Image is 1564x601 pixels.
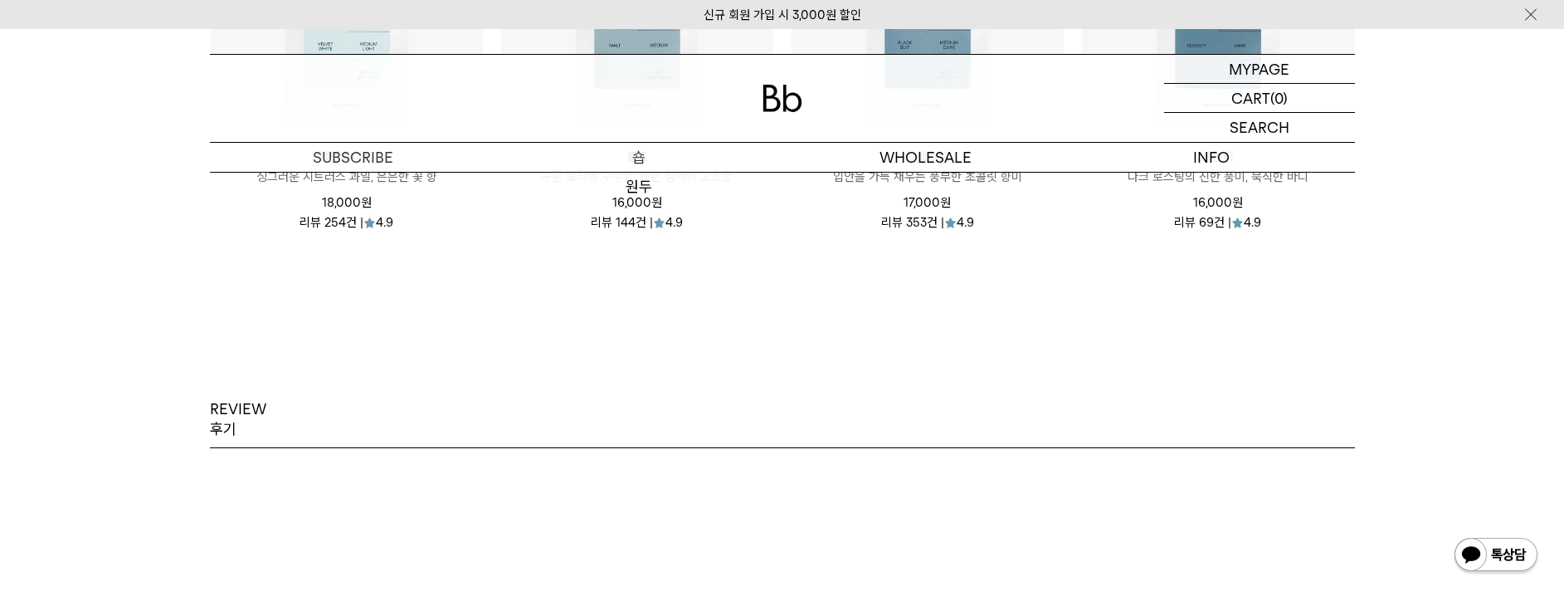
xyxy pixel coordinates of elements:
[1164,55,1355,84] a: MYPAGE
[591,213,683,229] div: 리뷰 144건 | 4.9
[210,143,496,172] a: SUBSCRIBE
[612,195,662,210] span: 16,000
[361,195,372,210] span: 원
[763,85,802,112] img: 로고
[496,143,782,172] a: 숍
[322,195,372,210] span: 18,000
[1231,84,1270,112] p: CART
[1270,84,1288,112] p: (0)
[1229,55,1289,83] p: MYPAGE
[940,195,951,210] span: 원
[1174,213,1261,229] div: 리뷰 69건 | 4.9
[792,167,1064,187] p: 입안을 가득 채우는 풍부한 초콜릿 향미
[1069,143,1355,172] p: INFO
[782,143,1069,172] p: WHOLESALE
[651,195,662,210] span: 원
[300,213,393,229] div: 리뷰 254건 | 4.9
[496,173,782,201] a: 원두
[1453,536,1539,576] img: 카카오톡 채널 1:1 채팅 버튼
[1082,167,1354,187] p: 다크 로스팅의 진한 풍미, 묵직한 바디
[210,399,266,440] p: REVIEW 후기
[211,167,483,187] p: 싱그러운 시트러스 과일, 은은한 꽃 향
[881,213,974,229] div: 리뷰 353건 | 4.9
[1164,84,1355,113] a: CART (0)
[1230,113,1289,142] p: SEARCH
[1232,195,1243,210] span: 원
[904,195,951,210] span: 17,000
[704,7,861,22] a: 신규 회원 가입 시 3,000원 할인
[1193,195,1243,210] span: 16,000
